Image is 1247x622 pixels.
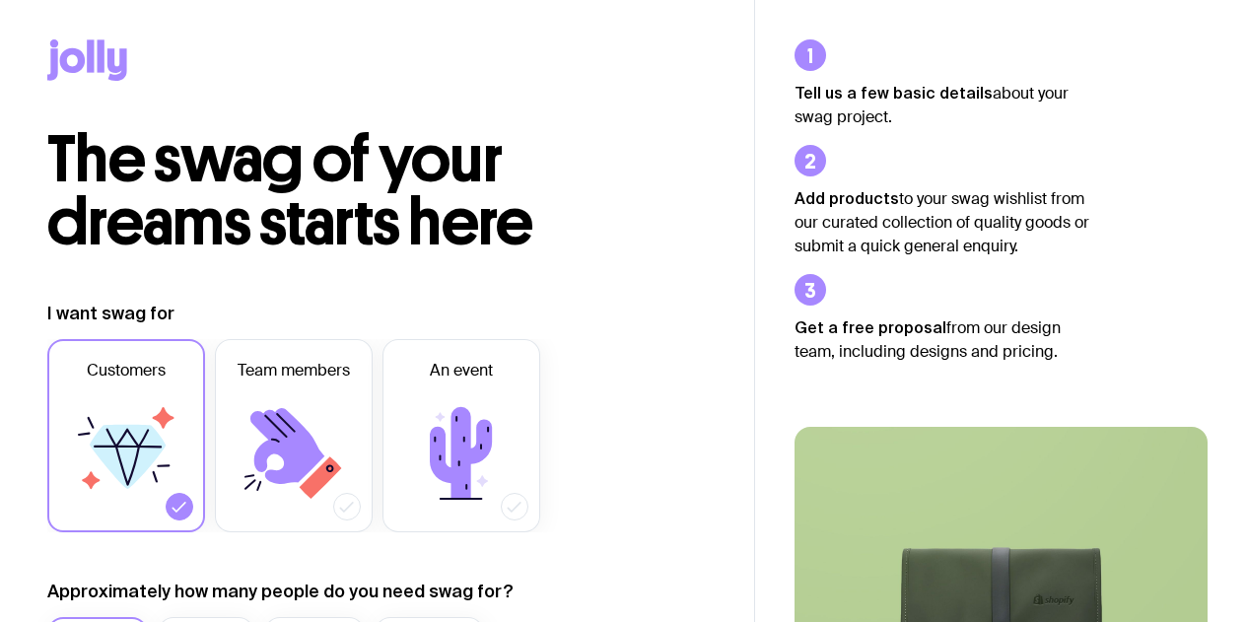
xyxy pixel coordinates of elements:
[47,120,533,261] span: The swag of your dreams starts here
[47,580,514,603] label: Approximately how many people do you need swag for?
[795,84,993,102] strong: Tell us a few basic details
[87,359,166,382] span: Customers
[795,189,899,207] strong: Add products
[795,318,946,336] strong: Get a free proposal
[795,81,1090,129] p: about your swag project.
[430,359,493,382] span: An event
[238,359,350,382] span: Team members
[47,302,174,325] label: I want swag for
[795,186,1090,258] p: to your swag wishlist from our curated collection of quality goods or submit a quick general enqu...
[795,315,1090,364] p: from our design team, including designs and pricing.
